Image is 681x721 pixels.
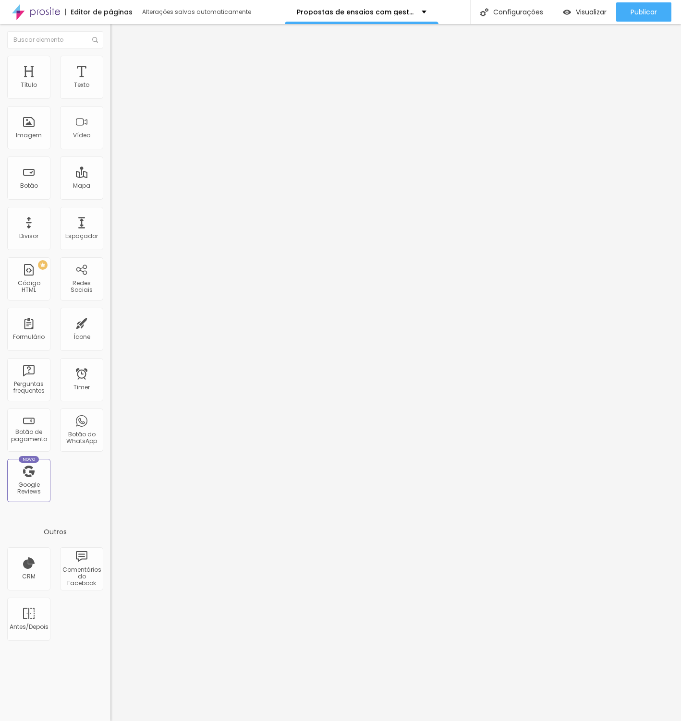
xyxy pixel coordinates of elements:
[631,8,657,16] span: Publicar
[20,182,38,189] div: Botão
[297,9,414,15] p: Propostas de ensaios com gestantes
[62,566,100,587] div: Comentários do Facebook
[21,82,37,88] div: Título
[142,9,253,15] div: Alterações salvas automaticamente
[22,573,36,580] div: CRM
[480,8,488,16] img: Icone
[563,8,571,16] img: view-1.svg
[73,334,90,340] div: Ícone
[10,624,48,630] div: Antes/Depois
[10,381,48,395] div: Perguntas frequentes
[73,182,90,189] div: Mapa
[62,280,100,294] div: Redes Sociais
[73,384,90,391] div: Timer
[616,2,671,22] button: Publicar
[65,233,98,240] div: Espaçador
[92,37,98,43] img: Icone
[62,431,100,445] div: Botão do WhatsApp
[73,132,90,139] div: Vídeo
[19,456,39,463] div: Novo
[576,8,607,16] span: Visualizar
[110,24,681,721] iframe: Editor
[74,82,89,88] div: Texto
[10,481,48,495] div: Google Reviews
[19,233,38,240] div: Divisor
[65,9,133,15] div: Editor de páginas
[553,2,616,22] button: Visualizar
[7,31,103,48] input: Buscar elemento
[16,132,42,139] div: Imagem
[10,429,48,443] div: Botão de pagamento
[13,334,45,340] div: Formulário
[10,280,48,294] div: Código HTML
